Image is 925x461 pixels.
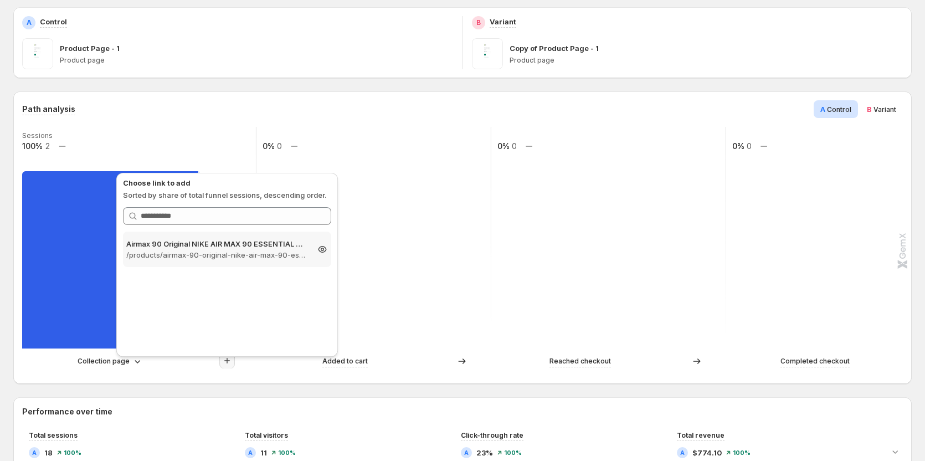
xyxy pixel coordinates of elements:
p: /products/airmax-90-original-nike-air-max-90-essential-mens-running-shoes-sport-outdoor-sneakers-... [126,249,308,260]
p: Choose link to add [123,177,331,188]
span: 100% [64,449,81,456]
text: 0 [747,141,752,151]
span: A [820,105,825,114]
h2: Performance over time [22,406,903,417]
img: Product Page - 1 [22,38,53,69]
p: Reached checkout [549,356,611,367]
text: Sessions [22,131,53,140]
text: 0% [263,141,275,151]
span: Total sessions [29,431,78,439]
span: Variant [873,105,896,114]
h2: A [248,449,253,456]
text: 0 [512,141,517,151]
text: 100% [22,141,43,151]
span: Total revenue [677,431,724,439]
span: 18 [44,447,53,458]
p: Control [40,16,67,27]
text: 2 [45,141,50,151]
span: 100% [733,449,751,456]
p: Product page [60,56,454,65]
span: 100% [504,449,522,456]
h2: A [680,449,685,456]
img: Copy of Product Page - 1 [472,38,503,69]
text: 0% [732,141,744,151]
p: Copy of Product Page - 1 [510,43,599,54]
text: 0% [497,141,510,151]
p: Sorted by share of total funnel sessions, descending order. [123,189,331,201]
h3: Path analysis [22,104,75,115]
p: Product page [510,56,903,65]
h2: A [464,449,469,456]
span: Click-through rate [461,431,523,439]
p: Product Page - 1 [60,43,120,54]
p: Variant [490,16,516,27]
span: 23% [476,447,493,458]
p: Collection page [78,356,130,367]
p: Added to cart [322,356,368,367]
span: B [867,105,872,114]
span: Total visitors [245,431,288,439]
h2: B [476,18,481,27]
p: Completed checkout [780,356,850,367]
h2: A [27,18,32,27]
button: Expand chart [887,444,903,459]
p: Airmax 90 Original NIKE AIR MAX 90 ESSENTIAL men's Running Shoes Sport – Gemcommerce-[PERSON_NAME... [126,238,308,249]
h2: A [32,449,37,456]
span: Control [827,105,851,114]
text: 0 [277,141,282,151]
span: 100% [278,449,296,456]
span: 11 [260,447,267,458]
span: $774.10 [692,447,722,458]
